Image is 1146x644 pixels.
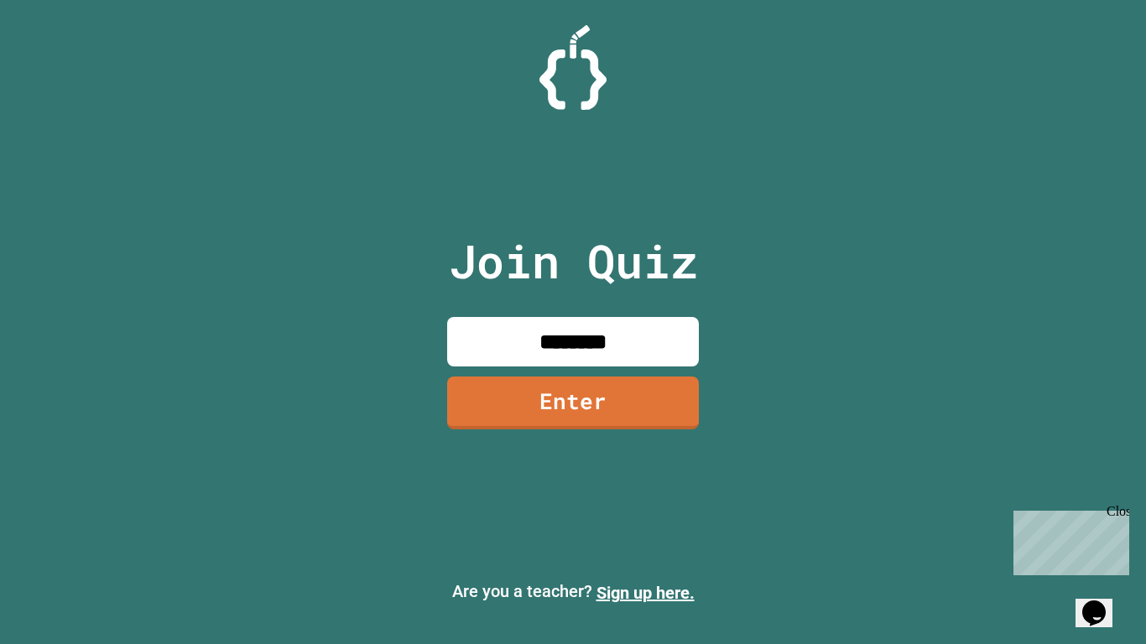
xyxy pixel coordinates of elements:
img: Logo.svg [539,25,607,110]
p: Join Quiz [449,226,698,296]
a: Enter [447,377,699,429]
iframe: chat widget [1076,577,1129,627]
div: Chat with us now!Close [7,7,116,106]
a: Sign up here. [596,583,695,603]
p: Are you a teacher? [13,579,1133,605]
iframe: chat widget [1007,504,1129,575]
